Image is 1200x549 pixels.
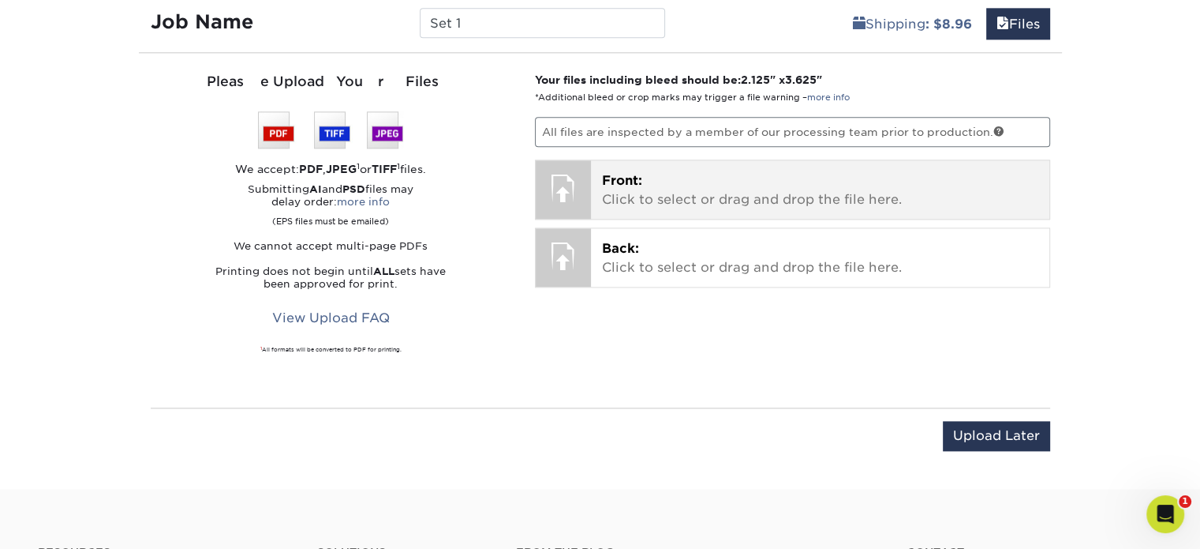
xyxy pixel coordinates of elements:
[602,241,639,256] span: Back:
[151,346,512,354] div: All formats will be converted to PDF for printing.
[943,421,1050,451] input: Upload Later
[151,10,253,33] strong: Job Name
[807,92,850,103] a: more info
[741,73,770,86] span: 2.125
[602,173,642,188] span: Front:
[535,92,850,103] small: *Additional bleed or crop marks may trigger a file warning –
[420,8,665,38] input: Enter a job name
[1179,495,1191,508] span: 1
[843,8,982,39] a: Shipping: $8.96
[151,240,512,253] p: We cannot accept multi-page PDFs
[326,163,357,175] strong: JPEG
[602,171,1038,209] p: Click to select or drag and drop the file here.
[1146,495,1184,533] iframe: Intercom live chat
[373,265,394,277] strong: ALL
[151,161,512,177] div: We accept: , or files.
[996,17,1009,32] span: files
[299,163,323,175] strong: PDF
[151,72,512,92] div: Please Upload Your Files
[272,209,389,227] small: (EPS files must be emailed)
[309,183,322,195] strong: AI
[853,17,865,32] span: shipping
[785,73,817,86] span: 3.625
[151,183,512,227] p: Submitting and files may delay order:
[925,17,972,32] b: : $8.96
[357,161,360,171] sup: 1
[337,196,390,208] a: more info
[397,161,400,171] sup: 1
[535,117,1050,147] p: All files are inspected by a member of our processing team prior to production.
[258,111,403,149] img: We accept: PSD, TIFF, or JPEG (JPG)
[986,8,1050,39] a: Files
[602,239,1038,277] p: Click to select or drag and drop the file here.
[535,73,822,86] strong: Your files including bleed should be: " x "
[262,303,400,333] a: View Upload FAQ
[372,163,397,175] strong: TIFF
[342,183,365,195] strong: PSD
[260,346,262,351] sup: 1
[151,265,512,291] p: Printing does not begin until sets have been approved for print.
